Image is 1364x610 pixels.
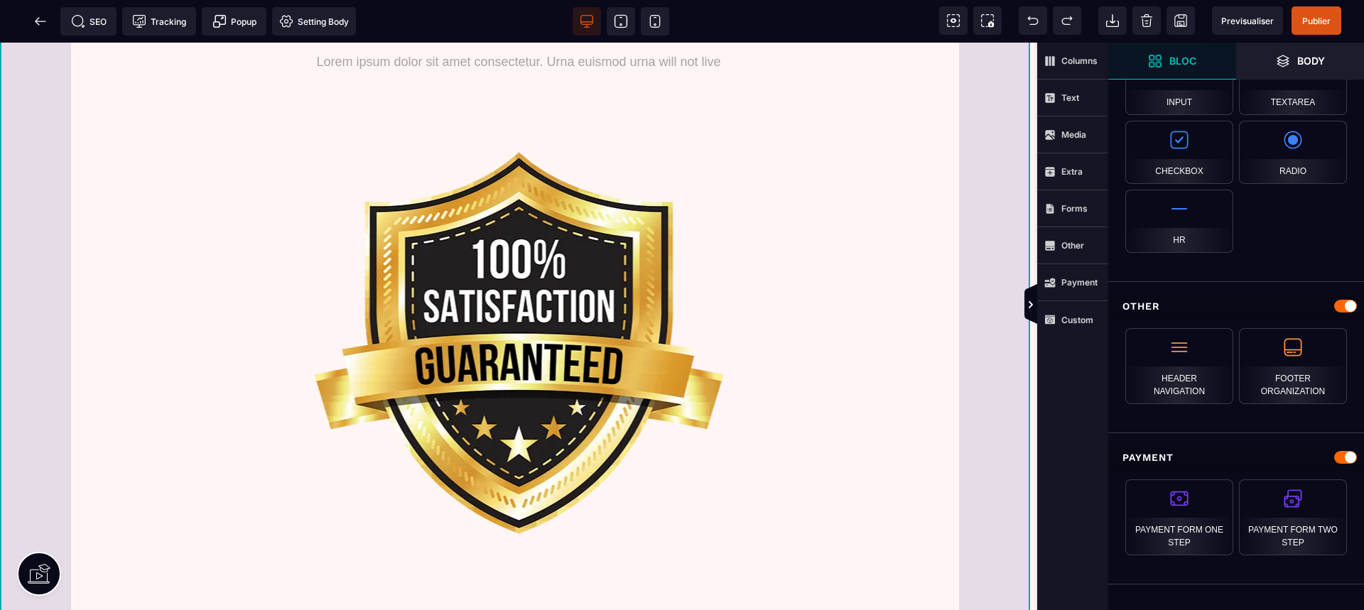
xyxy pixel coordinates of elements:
span: Popup [212,14,256,28]
div: Payment Form Two Step [1239,479,1347,555]
div: Payment Form One Step [1125,479,1233,555]
div: Footer Organization [1239,328,1347,404]
strong: Bloc [1169,55,1196,66]
strong: Custom [1061,315,1093,325]
span: Open Layer Manager [1236,43,1364,80]
strong: Body [1297,55,1325,66]
strong: Forms [1061,203,1088,214]
div: Input [1125,52,1233,115]
strong: Extra [1061,166,1083,177]
div: Radio [1239,121,1347,184]
span: Previsualiser [1221,16,1274,26]
strong: Payment [1061,277,1098,288]
span: View components [939,6,968,35]
div: Textarea [1239,52,1347,115]
span: Open Blocks [1108,43,1236,80]
span: Preview [1212,6,1283,35]
span: Publier [1302,16,1331,26]
strong: Text [1061,92,1079,103]
span: SEO [71,14,107,28]
img: 88a347741cc2ddb1f1798fa8b3306b8e_2ad57b141efaaec114febb8077bbfe82_1200_80_1_(1).png [313,109,724,491]
span: Tracking [132,14,186,28]
div: Payment [1108,445,1364,471]
span: Screenshot [973,6,1002,35]
strong: Columns [1061,55,1098,66]
div: Header navigation [1125,328,1233,404]
div: Other [1108,293,1364,320]
span: Setting Body [279,14,349,28]
div: Hr [1125,190,1233,253]
strong: Media [1061,129,1086,140]
strong: Other [1061,240,1084,251]
div: Checkbox [1125,121,1233,184]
